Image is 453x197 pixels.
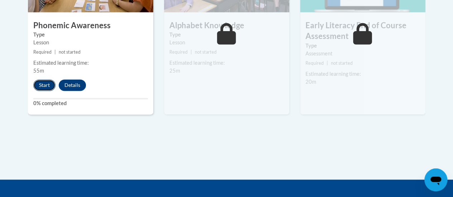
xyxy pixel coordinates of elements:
span: | [54,49,56,55]
div: Assessment [305,50,420,58]
button: Start [33,79,56,91]
span: 20m [305,79,316,85]
div: Lesson [33,39,148,46]
div: Estimated learning time: [33,59,148,67]
label: 0% completed [33,99,148,107]
span: Required [33,49,52,55]
span: | [191,49,192,55]
button: Details [59,79,86,91]
span: Required [169,49,188,55]
div: Estimated learning time: [169,59,284,67]
label: Type [169,31,284,39]
span: not started [59,49,81,55]
span: not started [195,49,217,55]
span: Required [305,60,324,66]
span: | [327,60,328,66]
span: 25m [169,68,180,74]
h3: Early Literacy End of Course Assessment [300,20,425,42]
div: Lesson [169,39,284,46]
h3: Alphabet Knowledge [164,20,289,31]
h3: Phonemic Awareness [28,20,153,31]
div: Estimated learning time: [305,70,420,78]
label: Type [33,31,148,39]
iframe: Button to launch messaging window [424,168,447,191]
span: not started [331,60,353,66]
label: Type [305,42,420,50]
span: 55m [33,68,44,74]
